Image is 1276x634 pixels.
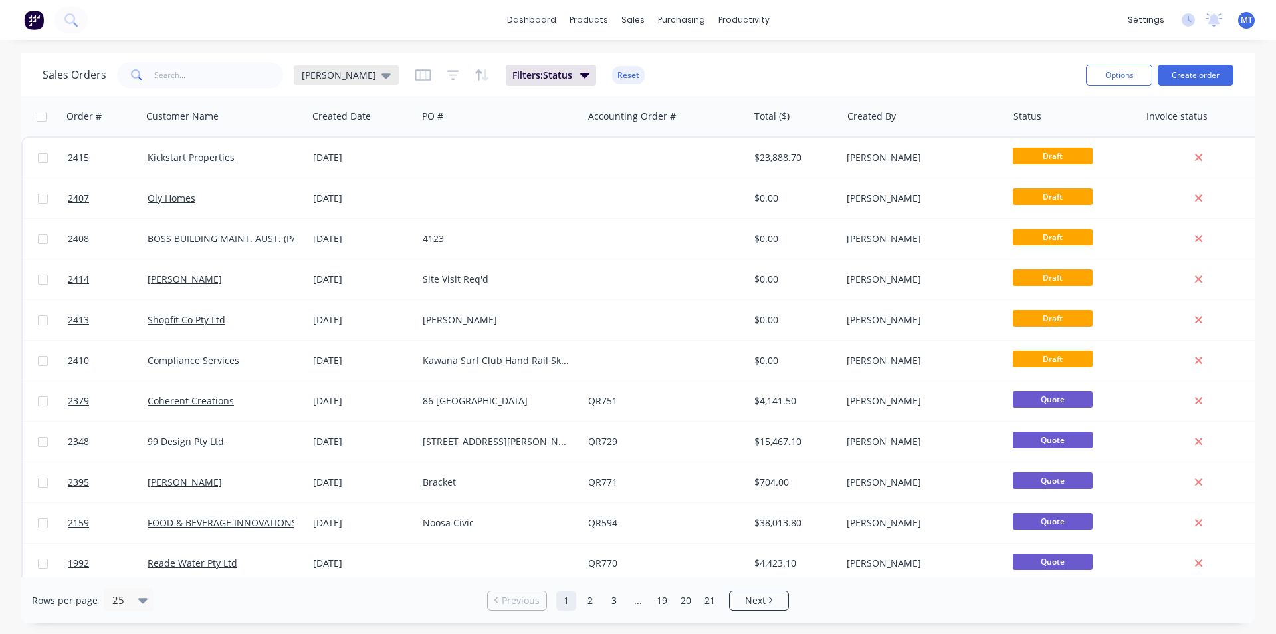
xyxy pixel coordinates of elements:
[754,313,832,327] div: $0.00
[66,110,102,123] div: Order #
[313,516,412,530] div: [DATE]
[32,594,98,607] span: Rows per page
[313,354,412,367] div: [DATE]
[148,476,222,488] a: [PERSON_NAME]
[423,395,570,408] div: 86 [GEOGRAPHIC_DATA]
[43,69,106,81] h1: Sales Orders
[68,273,89,286] span: 2414
[847,151,994,164] div: [PERSON_NAME]
[700,591,720,611] a: Page 21
[68,178,148,218] a: 2407
[580,591,600,611] a: Page 2
[847,354,994,367] div: [PERSON_NAME]
[24,10,44,30] img: Factory
[847,476,994,489] div: [PERSON_NAME]
[148,557,237,569] a: Reade Water Pty Ltd
[68,138,148,178] a: 2415
[754,192,832,205] div: $0.00
[847,516,994,530] div: [PERSON_NAME]
[847,435,994,448] div: [PERSON_NAME]
[68,232,89,245] span: 2408
[482,591,794,611] ul: Pagination
[68,192,89,205] span: 2407
[1013,513,1093,530] span: Quote
[651,10,712,30] div: purchasing
[612,66,645,84] button: Reset
[68,462,148,502] a: 2395
[500,10,563,30] a: dashboard
[154,62,284,88] input: Search...
[313,151,412,164] div: [DATE]
[68,516,89,530] span: 2159
[754,110,790,123] div: Total ($)
[588,476,617,488] a: QR771
[754,435,832,448] div: $15,467.10
[488,594,546,607] a: Previous page
[68,313,89,327] span: 2413
[313,232,412,245] div: [DATE]
[313,395,412,408] div: [DATE]
[313,313,412,327] div: [DATE]
[712,10,776,30] div: productivity
[1013,351,1093,367] span: Draft
[615,10,651,30] div: sales
[148,151,235,164] a: Kickstart Properties
[1013,391,1093,408] span: Quote
[312,110,371,123] div: Created Date
[1013,472,1093,489] span: Quote
[68,259,148,299] a: 2414
[68,381,148,421] a: 2379
[313,557,412,570] div: [DATE]
[604,591,624,611] a: Page 3
[754,476,832,489] div: $704.00
[148,192,195,204] a: Oly Homes
[68,300,148,340] a: 2413
[68,395,89,408] span: 2379
[1013,188,1093,205] span: Draft
[423,435,570,448] div: [STREET_ADDRESS][PERSON_NAME]
[847,110,896,123] div: Created By
[423,354,570,367] div: Kawana Surf Club Hand Rail Ski Racks
[68,476,89,489] span: 2395
[730,594,788,607] a: Next page
[68,354,89,367] span: 2410
[847,192,994,205] div: [PERSON_NAME]
[847,395,994,408] div: [PERSON_NAME]
[1146,110,1208,123] div: Invoice status
[556,591,576,611] a: Page 1 is your current page
[754,354,832,367] div: $0.00
[754,151,832,164] div: $23,888.70
[313,476,412,489] div: [DATE]
[588,435,617,448] a: QR729
[847,557,994,570] div: [PERSON_NAME]
[847,273,994,286] div: [PERSON_NAME]
[68,544,148,583] a: 1992
[754,232,832,245] div: $0.00
[68,503,148,543] a: 2159
[302,68,376,82] span: [PERSON_NAME]
[588,557,617,569] a: QR770
[148,516,318,529] a: FOOD & BEVERAGE INNOVATIONS (FBI)
[1013,269,1093,286] span: Draft
[422,110,443,123] div: PO #
[628,591,648,611] a: Jump forward
[313,435,412,448] div: [DATE]
[68,422,148,462] a: 2348
[512,69,572,82] span: Filters: Status
[1013,110,1041,123] div: Status
[423,516,570,530] div: Noosa Civic
[754,516,832,530] div: $38,013.80
[1013,310,1093,327] span: Draft
[1158,65,1233,86] button: Create order
[313,192,412,205] div: [DATE]
[588,110,676,123] div: Accounting Order #
[148,354,239,367] a: Compliance Services
[506,65,596,86] button: Filters:Status
[745,594,766,607] span: Next
[847,232,994,245] div: [PERSON_NAME]
[1013,229,1093,245] span: Draft
[1121,10,1171,30] div: settings
[68,151,89,164] span: 2415
[502,594,540,607] span: Previous
[754,557,832,570] div: $4,423.10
